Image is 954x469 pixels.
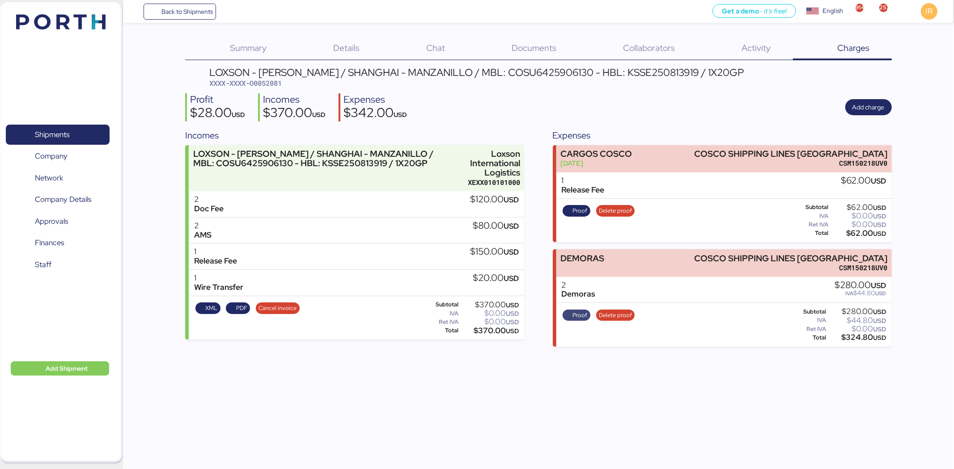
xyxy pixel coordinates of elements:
div: $0.00 [828,326,886,332]
span: Shipments [35,128,69,141]
span: USD [876,290,886,297]
div: $62.00 [831,204,886,211]
button: Proof [563,205,590,217]
span: Network [35,172,63,184]
div: Expenses [553,129,892,142]
div: XEXX010101000 [456,178,520,187]
div: Ret IVA [790,222,829,228]
span: IR [926,5,933,17]
span: USD [394,110,407,119]
div: 1 [194,247,237,256]
a: Staff [6,254,110,275]
button: Menu [128,4,144,19]
button: Delete proof [596,310,635,321]
div: COSCO SHIPPING LINES [GEOGRAPHIC_DATA] [694,254,887,263]
span: Proof [572,310,587,320]
button: Cancel invoice [256,302,300,314]
div: $28.00 [191,106,246,121]
div: IVA [790,213,829,219]
div: CARGOS COSCO [560,149,632,159]
button: Proof [563,310,590,321]
span: Summary [230,42,267,54]
div: IVA [422,310,458,317]
span: IVA [846,290,854,297]
span: USD [232,110,246,119]
span: Details [333,42,360,54]
span: USD [873,308,886,316]
div: Ret IVA [422,319,458,325]
div: $150.00 [470,247,519,257]
span: USD [506,310,519,318]
span: XXXX-XXXX-O0052081 [209,79,282,88]
a: Finances [6,233,110,253]
div: Subtotal [790,204,829,210]
span: USD [873,325,886,333]
div: $324.80 [828,334,886,341]
span: PDF [236,303,247,313]
div: $370.00 [460,327,519,334]
div: $0.00 [831,221,886,228]
span: USD [504,273,519,283]
span: XML [205,303,217,313]
span: USD [871,281,886,290]
div: Total [790,230,829,236]
button: Add Shipment [11,361,109,376]
div: 2 [194,221,212,230]
div: AMS [194,230,212,240]
a: Shipments [6,125,110,145]
a: Company [6,146,110,167]
span: Company [35,150,68,163]
div: Wire Transfer [194,283,243,292]
div: Loxson International Logistics [456,149,520,177]
span: Add charge [852,102,885,113]
div: Subtotal [422,301,458,308]
div: COSCO SHIPPING LINES [GEOGRAPHIC_DATA] [694,149,887,159]
div: Expenses [344,93,407,106]
div: LOXSON - [PERSON_NAME] / SHANGHAI - MANZANILLO / MBL: COSU6425906130 - HBL: KSSE250813919 / 1X20GP [209,67,744,77]
div: $370.00 [263,106,326,121]
div: DEMORAS [560,254,604,263]
div: Profit [191,93,246,106]
a: Company Details [6,189,110,210]
div: Demoras [562,289,595,299]
span: Documents [512,42,556,54]
span: Delete proof [599,310,632,320]
span: USD [506,318,519,326]
div: $0.00 [831,213,886,219]
span: USD [873,204,886,212]
div: Ret IVA [790,326,827,332]
div: $0.00 [460,318,519,325]
div: 1 [194,273,243,283]
div: IVA [790,317,827,323]
div: $342.00 [344,106,407,121]
div: 1 [562,176,605,185]
div: $280.00 [828,308,886,315]
div: Subtotal [790,309,827,315]
span: USD [871,176,886,186]
button: Delete proof [596,205,635,217]
div: 2 [562,281,595,290]
div: English [823,6,843,16]
span: Finances [35,236,64,249]
span: Activity [742,42,771,54]
div: LOXSON - [PERSON_NAME] / SHANGHAI - MANZANILLO / MBL: COSU6425906130 - HBL: KSSE250813919 / 1X20GP [193,149,452,168]
span: Cancel invoice [259,303,297,313]
div: CSM150218UV0 [694,263,887,272]
div: Release Fee [562,185,605,195]
span: Charges [837,42,869,54]
span: USD [873,212,886,220]
span: USD [504,221,519,231]
div: $62.00 [831,230,886,237]
div: Release Fee [194,256,237,266]
span: Add Shipment [46,363,88,374]
div: $80.00 [473,221,519,231]
span: Proof [572,206,587,216]
div: 2 [194,195,224,204]
div: $62.00 [841,176,886,186]
span: USD [504,247,519,257]
div: $44.80 [835,290,886,297]
div: $44.80 [828,317,886,324]
div: [DATE] [560,159,632,168]
div: Total [422,327,458,334]
a: Network [6,168,110,188]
